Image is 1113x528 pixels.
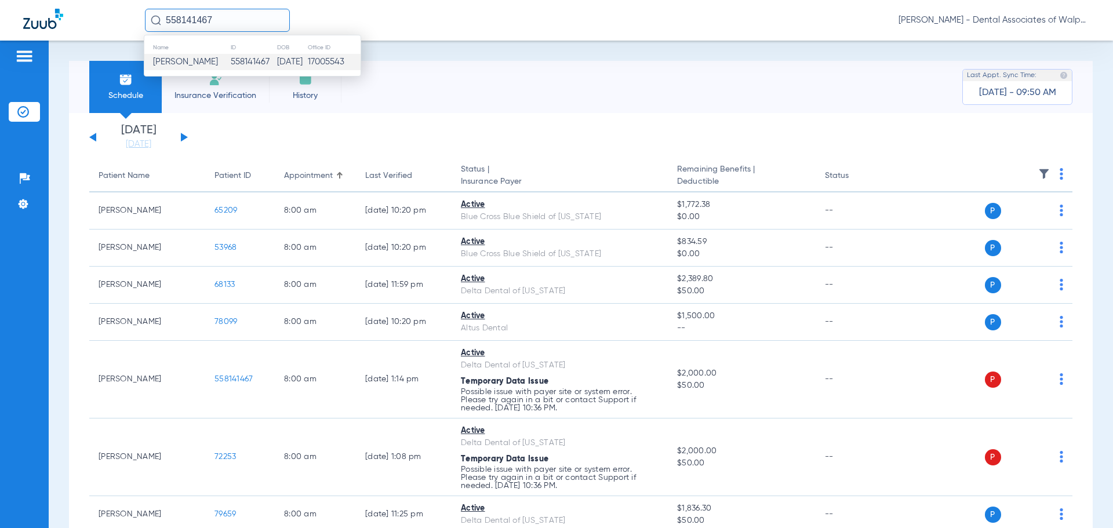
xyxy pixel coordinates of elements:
[1060,205,1063,216] img: group-dot-blue.svg
[89,418,205,496] td: [PERSON_NAME]
[356,267,452,304] td: [DATE] 11:59 PM
[104,139,173,150] a: [DATE]
[677,285,806,297] span: $50.00
[668,160,815,192] th: Remaining Benefits |
[461,236,659,248] div: Active
[365,170,412,182] div: Last Verified
[461,176,659,188] span: Insurance Payer
[677,515,806,527] span: $50.00
[985,277,1001,293] span: P
[461,347,659,359] div: Active
[816,160,894,192] th: Status
[214,375,253,383] span: 558141467
[677,199,806,211] span: $1,772.38
[230,54,277,70] td: 558141467
[461,377,548,385] span: Temporary Data Issue
[461,199,659,211] div: Active
[677,236,806,248] span: $834.59
[677,248,806,260] span: $0.00
[816,341,894,418] td: --
[985,314,1001,330] span: P
[985,372,1001,388] span: P
[1060,279,1063,290] img: group-dot-blue.svg
[89,230,205,267] td: [PERSON_NAME]
[816,230,894,267] td: --
[230,41,277,54] th: ID
[816,304,894,341] td: --
[209,72,223,86] img: Manual Insurance Verification
[275,304,356,341] td: 8:00 AM
[23,9,63,29] img: Zuub Logo
[145,9,290,32] input: Search for patients
[461,515,659,527] div: Delta Dental of [US_STATE]
[277,54,307,70] td: [DATE]
[151,15,161,26] img: Search Icon
[461,248,659,260] div: Blue Cross Blue Shield of [US_STATE]
[170,90,260,101] span: Insurance Verification
[89,267,205,304] td: [PERSON_NAME]
[461,211,659,223] div: Blue Cross Blue Shield of [US_STATE]
[214,170,251,182] div: Patient ID
[985,449,1001,465] span: P
[98,90,153,101] span: Schedule
[284,170,333,182] div: Appointment
[15,49,34,63] img: hamburger-icon
[461,310,659,322] div: Active
[284,170,347,182] div: Appointment
[461,388,659,412] p: Possible issue with payer site or system error. Please try again in a bit or contact Support if n...
[677,445,806,457] span: $2,000.00
[356,192,452,230] td: [DATE] 10:20 PM
[985,203,1001,219] span: P
[816,267,894,304] td: --
[214,206,237,214] span: 65209
[307,41,361,54] th: Office ID
[1038,168,1050,180] img: filter.svg
[365,170,442,182] div: Last Verified
[356,230,452,267] td: [DATE] 10:20 PM
[99,170,196,182] div: Patient Name
[214,510,236,518] span: 79659
[461,465,659,490] p: Possible issue with payer site or system error. Please try again in a bit or contact Support if n...
[899,14,1090,26] span: [PERSON_NAME] - Dental Associates of Walpole
[461,437,659,449] div: Delta Dental of [US_STATE]
[677,457,806,469] span: $50.00
[153,57,218,66] span: [PERSON_NAME]
[299,72,312,86] img: History
[461,359,659,372] div: Delta Dental of [US_STATE]
[1060,168,1063,180] img: group-dot-blue.svg
[1060,71,1068,79] img: last sync help info
[119,72,133,86] img: Schedule
[356,418,452,496] td: [DATE] 1:08 PM
[461,425,659,437] div: Active
[277,41,307,54] th: DOB
[677,380,806,392] span: $50.00
[275,341,356,418] td: 8:00 AM
[144,41,230,54] th: Name
[89,304,205,341] td: [PERSON_NAME]
[461,285,659,297] div: Delta Dental of [US_STATE]
[275,267,356,304] td: 8:00 AM
[461,455,548,463] span: Temporary Data Issue
[275,418,356,496] td: 8:00 AM
[275,192,356,230] td: 8:00 AM
[104,125,173,150] li: [DATE]
[89,192,205,230] td: [PERSON_NAME]
[967,70,1036,81] span: Last Appt. Sync Time:
[461,502,659,515] div: Active
[214,453,236,461] span: 72253
[677,322,806,334] span: --
[214,170,265,182] div: Patient ID
[677,176,806,188] span: Deductible
[461,273,659,285] div: Active
[816,192,894,230] td: --
[677,367,806,380] span: $2,000.00
[214,281,235,289] span: 68133
[677,211,806,223] span: $0.00
[1055,472,1113,528] iframe: Chat Widget
[1060,242,1063,253] img: group-dot-blue.svg
[275,230,356,267] td: 8:00 AM
[89,341,205,418] td: [PERSON_NAME]
[677,273,806,285] span: $2,389.80
[214,318,237,326] span: 78099
[461,322,659,334] div: Altus Dental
